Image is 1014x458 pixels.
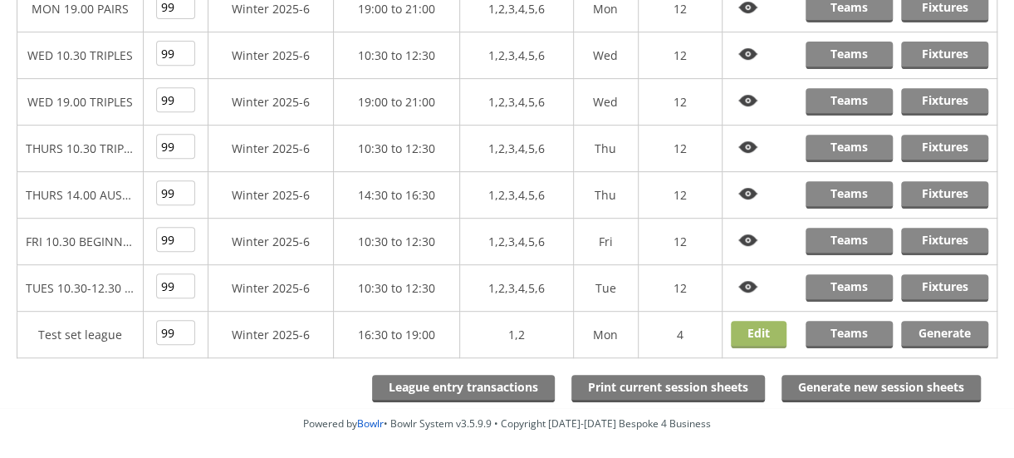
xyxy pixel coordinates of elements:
[638,312,722,358] td: 4
[17,32,144,79] td: WED 10.30 TRIPLES
[638,265,722,312] td: 12
[208,32,334,79] td: Winter 2025-6
[357,416,384,431] a: Bowlr
[460,265,573,312] td: 1,2,3,4,5,6
[208,312,334,358] td: Winter 2025-6
[334,265,460,312] td: 10:30 to 12:30
[372,375,555,402] a: League entry transactions
[901,228,988,255] a: Fixtures
[334,219,460,265] td: 10:30 to 12:30
[731,274,766,300] img: View
[901,42,988,69] a: Fixtures
[901,88,988,116] a: Fixtures
[638,79,722,126] td: 12
[303,416,711,431] span: Powered by • Bowlr System v3.5.9.9 • Copyright [DATE]-[DATE] Bespoke 4 Business
[573,265,638,312] td: Tue
[638,172,722,219] td: 12
[460,126,573,172] td: 1,2,3,4,5,6
[573,312,638,358] td: Mon
[208,219,334,265] td: Winter 2025-6
[806,42,893,69] a: Teams
[901,135,988,162] a: Fixtures
[573,79,638,126] td: Wed
[460,32,573,79] td: 1,2,3,4,5,6
[208,79,334,126] td: Winter 2025-6
[573,172,638,219] td: Thu
[334,312,460,358] td: 16:30 to 19:00
[731,321,786,348] a: Edit
[208,126,334,172] td: Winter 2025-6
[573,126,638,172] td: Thu
[17,265,144,312] td: TUES 10.30-12.30 AUSSIE PAIRS
[638,32,722,79] td: 12
[901,181,988,209] a: Fixtures
[17,126,144,172] td: THURS 10.30 TRIPLES
[571,375,765,402] a: Print current session sheets
[17,219,144,265] td: FRI 10.30 BEGINNERS AND IMPROVERS
[334,32,460,79] td: 10:30 to 12:30
[638,126,722,172] td: 12
[901,274,988,302] a: Fixtures
[17,312,144,358] td: Test set league
[208,172,334,219] td: Winter 2025-6
[573,219,638,265] td: Fri
[731,42,766,67] img: View
[460,219,573,265] td: 1,2,3,4,5,6
[334,79,460,126] td: 19:00 to 21:00
[334,126,460,172] td: 10:30 to 12:30
[17,79,144,126] td: WED 19.00 TRIPLES
[806,321,893,348] a: Teams
[806,228,893,255] a: Teams
[731,181,766,207] img: View
[806,88,893,116] a: Teams
[573,32,638,79] td: Wed
[334,172,460,219] td: 14:30 to 16:30
[806,181,893,209] a: Teams
[806,135,893,162] a: Teams
[208,265,334,312] td: Winter 2025-6
[17,172,144,219] td: THURS 14.00 AUSSIE PAIRS
[460,172,573,219] td: 1,2,3,4,5,6
[901,321,988,348] a: Generate
[460,312,573,358] td: 1,2
[638,219,722,265] td: 12
[731,228,766,254] img: View
[460,79,573,126] td: 1,2,3,4,5,6
[731,135,766,160] img: View
[781,375,981,402] a: Generate new session sheets
[806,274,893,302] a: Teams
[731,88,766,114] img: View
